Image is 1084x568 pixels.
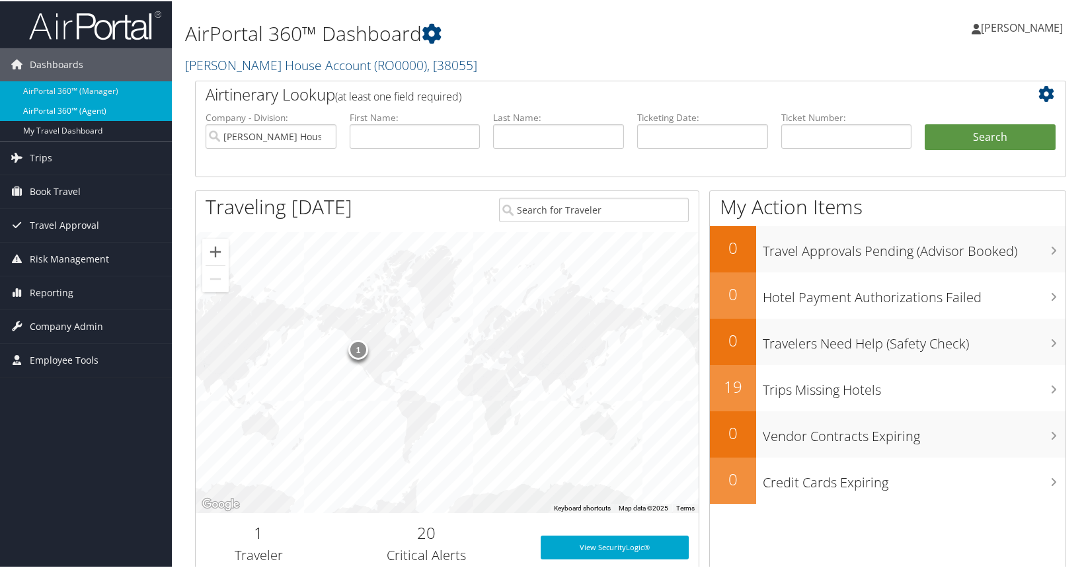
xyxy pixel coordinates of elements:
label: Ticket Number: [781,110,912,123]
h3: Trips Missing Hotels [763,373,1065,398]
a: 0Credit Cards Expiring [710,456,1065,503]
h2: 0 [710,235,756,258]
a: 0Hotel Payment Authorizations Failed [710,271,1065,317]
button: Keyboard shortcuts [554,503,611,512]
span: Reporting [30,275,73,308]
span: , [ 38055 ] [427,55,477,73]
span: ( RO0000 ) [374,55,427,73]
h3: Hotel Payment Authorizations Failed [763,280,1065,305]
label: First Name: [350,110,481,123]
a: Open this area in Google Maps (opens a new window) [199,495,243,512]
div: 1 [348,339,368,358]
span: (at least one field required) [335,88,461,102]
h2: 1 [206,520,311,543]
a: 19Trips Missing Hotels [710,364,1065,410]
h3: Traveler [206,545,311,563]
a: 0Travelers Need Help (Safety Check) [710,317,1065,364]
span: Dashboards [30,47,83,80]
h3: Travel Approvals Pending (Advisor Booked) [763,234,1065,259]
h2: 0 [710,282,756,304]
h3: Critical Alerts [331,545,521,563]
span: [PERSON_NAME] [981,19,1063,34]
h1: Traveling [DATE] [206,192,352,220]
a: View SecurityLogic® [541,534,689,558]
h1: My Action Items [710,192,1065,220]
button: Search [925,123,1056,149]
span: Travel Approval [30,208,99,241]
label: Last Name: [493,110,624,123]
label: Company - Division: [206,110,336,123]
img: airportal-logo.png [29,9,161,40]
h2: 20 [331,520,521,543]
span: Employee Tools [30,343,98,376]
button: Zoom in [202,237,229,264]
a: [PERSON_NAME] [972,7,1076,46]
span: Trips [30,140,52,173]
span: Map data ©2025 [619,503,668,510]
a: 0Vendor Contracts Expiring [710,410,1065,456]
label: Ticketing Date: [637,110,768,123]
h3: Vendor Contracts Expiring [763,419,1065,444]
h2: 19 [710,374,756,397]
span: Company Admin [30,309,103,342]
h3: Travelers Need Help (Safety Check) [763,327,1065,352]
input: Search for Traveler [499,196,689,221]
h1: AirPortal 360™ Dashboard [185,19,779,46]
a: Terms (opens in new tab) [676,503,695,510]
h2: Airtinerary Lookup [206,82,983,104]
h2: 0 [710,421,756,443]
button: Zoom out [202,264,229,291]
h2: 0 [710,328,756,350]
h2: 0 [710,467,756,489]
h3: Credit Cards Expiring [763,466,1065,491]
img: Google [199,495,243,512]
span: Risk Management [30,241,109,274]
a: [PERSON_NAME] House Account [185,55,477,73]
span: Book Travel [30,174,81,207]
a: 0Travel Approvals Pending (Advisor Booked) [710,225,1065,271]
